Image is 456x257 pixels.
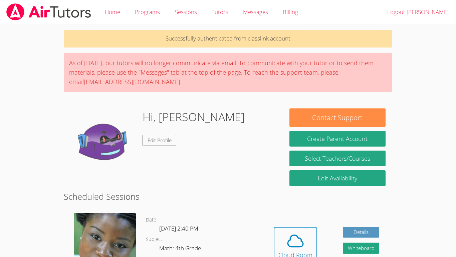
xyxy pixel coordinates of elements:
span: Messages [243,8,268,16]
a: Select Teachers/Courses [289,151,386,166]
button: Whiteboard [343,243,380,254]
span: [DATE] 2:40 PM [159,225,198,232]
img: default.png [70,108,137,175]
dt: Date [146,216,156,224]
dt: Subject [146,235,162,244]
button: Contact Support [289,108,386,127]
img: airtutors_banner-c4298cdbf04f3fff15de1276eac7730deb9818008684d7c2e4769d2f7ddbe033.png [6,3,92,20]
h1: Hi, [PERSON_NAME] [143,108,245,125]
p: Successfully authenticated from classlink account [64,30,392,48]
a: Edit Availability [289,170,386,186]
button: Create Parent Account [289,131,386,147]
a: Edit Profile [143,135,177,146]
a: Details [343,227,380,238]
dd: Math: 4th Grade [159,244,202,255]
h2: Scheduled Sessions [64,190,392,203]
div: As of [DATE], our tutors will no longer communicate via email. To communicate with your tutor or ... [64,53,392,92]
